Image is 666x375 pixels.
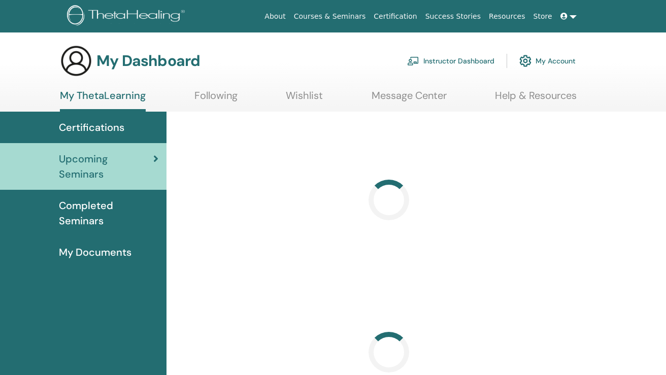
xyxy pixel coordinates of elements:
a: Courses & Seminars [290,7,370,26]
a: My Account [519,50,576,72]
span: Completed Seminars [59,198,158,228]
a: Wishlist [286,89,323,109]
a: Store [529,7,556,26]
a: Help & Resources [495,89,577,109]
span: Certifications [59,120,124,135]
a: About [260,7,289,26]
span: Upcoming Seminars [59,151,153,182]
a: Resources [485,7,529,26]
img: chalkboard-teacher.svg [407,56,419,65]
a: Instructor Dashboard [407,50,494,72]
a: My ThetaLearning [60,89,146,112]
a: Certification [370,7,421,26]
img: logo.png [67,5,188,28]
h3: My Dashboard [96,52,200,70]
span: My Documents [59,245,131,260]
img: generic-user-icon.jpg [60,45,92,77]
a: Success Stories [421,7,485,26]
img: cog.svg [519,52,531,70]
a: Following [194,89,238,109]
a: Message Center [372,89,447,109]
